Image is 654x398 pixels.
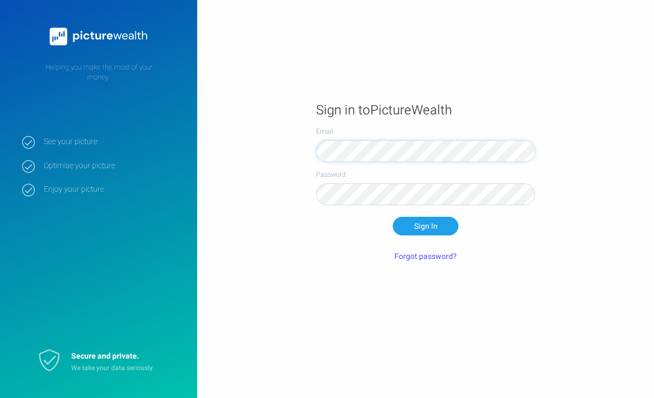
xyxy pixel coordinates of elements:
[393,217,458,235] button: Sign In
[44,184,181,194] strong: Enjoy your picture
[388,247,463,266] button: Forgot password?
[22,62,175,82] p: Helping you make the most of your money.
[44,137,181,147] strong: See your picture
[44,161,181,171] strong: Optimise your picture
[71,350,139,362] strong: Secure and private.
[44,22,153,51] img: PictureWealth
[316,170,535,180] label: Password
[71,364,170,373] p: We take your data seriously.
[316,102,535,119] h1: Sign in to PictureWealth
[316,126,535,136] label: Email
